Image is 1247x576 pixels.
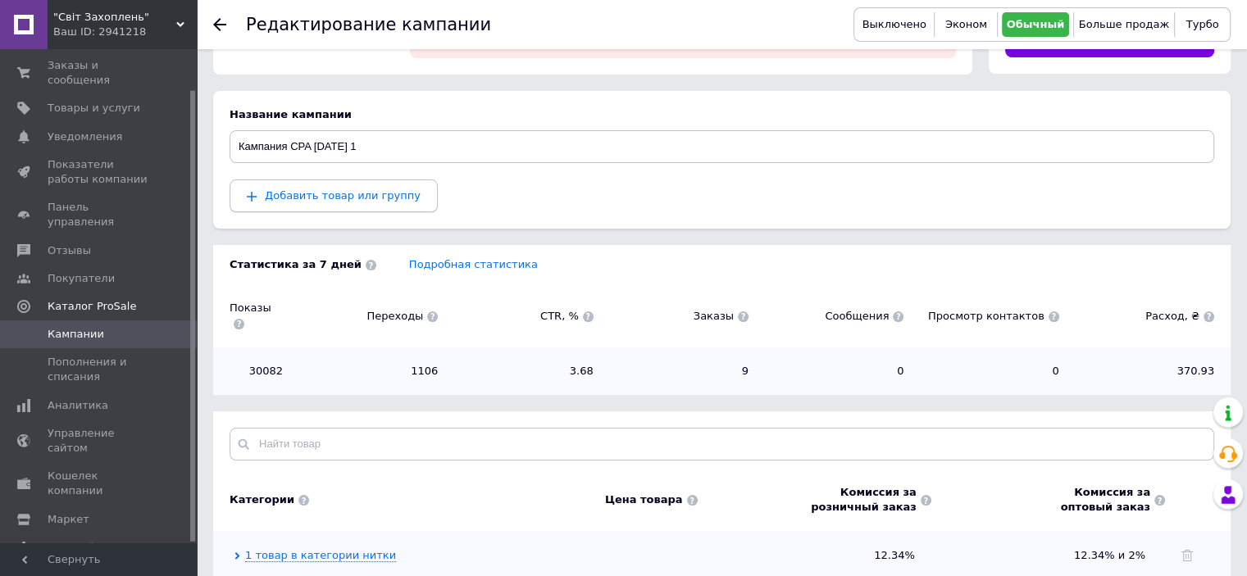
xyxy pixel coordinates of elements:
[48,469,152,498] span: Кошелек компании
[48,355,152,384] span: Пополнения и списания
[299,309,438,324] span: Переходы
[246,16,491,34] div: Редактирование кампании
[610,309,749,324] span: Заказы
[454,309,593,324] span: CTR, %
[53,25,197,39] div: Ваш ID: 2941218
[409,258,538,270] a: Подробная статистика
[945,18,987,30] span: Эконом
[454,364,593,379] span: 3.68
[230,301,283,330] span: Показы
[920,309,1058,324] span: Просмотр контактов
[230,179,438,212] button: Добавить товар или группу
[213,18,226,31] div: Вернуться назад
[48,271,115,286] span: Покупатели
[48,200,152,229] span: Панель управления
[230,108,352,120] span: Название кампании
[48,426,152,456] span: Управление сайтом
[230,428,1214,460] input: Найти товар
[48,58,152,88] span: Заказы и сообщения
[765,364,903,379] span: 0
[1007,18,1065,30] span: Обычный
[48,327,104,342] span: Кампании
[48,540,107,555] span: Настройки
[1078,12,1171,37] button: Больше продаж
[1076,364,1214,379] span: 370.93
[230,364,283,379] span: 30082
[605,492,683,507] span: Цена товара
[1079,18,1169,30] span: Больше продаж
[245,549,396,562] a: 1 товар в категории нитки
[1002,12,1068,37] button: Обычный
[48,243,91,258] span: Отзывы
[610,364,749,379] span: 9
[811,485,917,515] span: Комиссия за розничный заказ
[862,18,926,30] span: Выключено
[48,129,122,144] span: Уведомления
[53,10,176,25] span: "Світ Захоплень"
[1186,18,1219,30] span: Турбо
[299,364,438,379] span: 1106
[230,492,294,507] span: Категории
[765,309,903,324] span: Сообщения
[920,364,1058,379] span: 0
[714,548,915,563] span: 12.34%
[939,12,993,37] button: Эконом
[48,299,136,314] span: Каталог ProSale
[1076,309,1214,324] span: Расход, ₴
[858,12,930,37] button: Выключено
[1061,485,1150,515] span: Комиссия за оптовый заказ
[48,398,108,413] span: Аналитика
[48,157,152,187] span: Показатели работы компании
[48,101,140,116] span: Товары и услуги
[1179,12,1226,37] button: Турбо
[265,189,421,202] span: Добавить товар или группу
[48,512,89,527] span: Маркет
[230,257,376,272] span: Статистика за 7 дней
[1074,549,1149,561] span: 12.34% и 2%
